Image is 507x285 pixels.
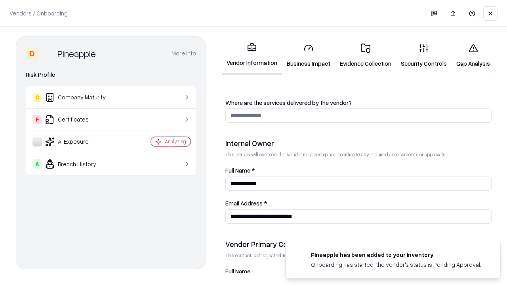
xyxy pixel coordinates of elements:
[225,139,492,148] div: Internal Owner
[225,200,492,206] label: Email Address *
[311,251,481,259] div: Pineapple has been added to your inventory
[32,137,127,146] div: AI Exposure
[32,115,127,124] div: Certificates
[282,37,335,74] a: Business Impact
[225,167,492,173] label: Full Name *
[225,268,492,274] label: Full Name
[57,47,96,60] div: Pineapple
[10,9,68,17] p: Vendors / Onboarding
[32,93,42,102] div: C
[165,138,186,145] div: Analyzing
[225,100,492,106] label: Where are the services delivered by the vendor?
[225,252,492,259] p: This contact is designated to receive the assessment request from Shift
[396,37,452,74] a: Security Controls
[172,46,196,61] button: More info
[32,115,42,124] div: F
[32,159,42,169] div: A
[452,37,495,74] a: Gap Analysis
[32,159,127,169] div: Breach History
[295,251,305,260] img: pineappleenergy.com
[222,36,282,75] a: Vendor Information
[26,70,196,80] div: Risk Profile
[26,47,38,60] div: D
[225,239,492,249] div: Vendor Primary Contact
[225,151,492,158] p: This person will oversee the vendor relationship and coordinate any required assessments or appro...
[42,47,54,60] img: Pineapple
[311,260,481,269] div: Onboarding has started, the vendor's status is Pending Approval.
[32,93,127,102] div: Company Maturity
[335,37,396,74] a: Evidence Collection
